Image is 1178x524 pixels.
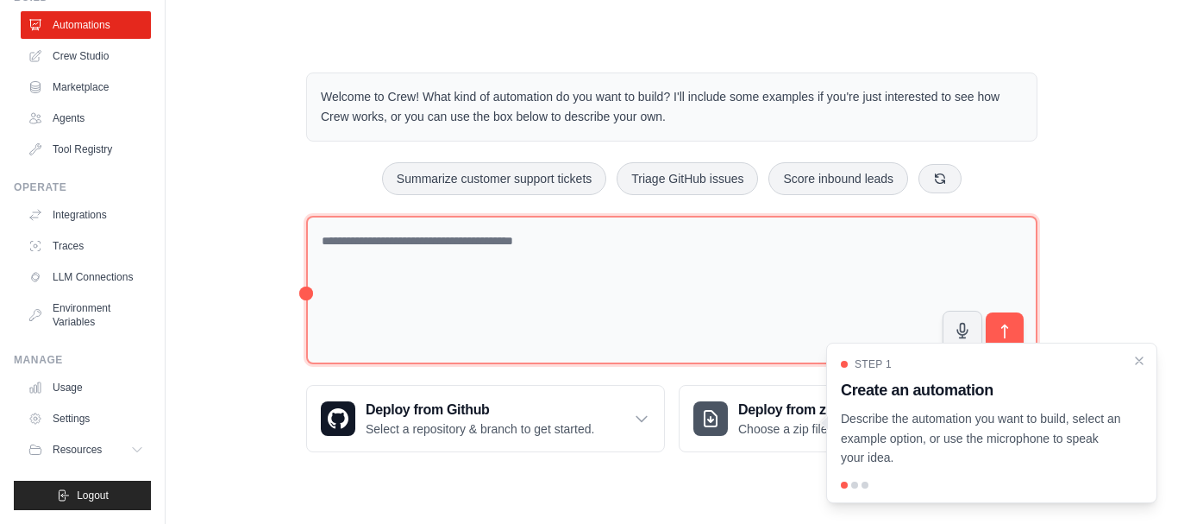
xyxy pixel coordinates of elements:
span: Resources [53,443,102,457]
button: Score inbound leads [768,162,908,195]
a: Automations [21,11,151,39]
div: Operate [14,180,151,194]
a: LLM Connections [21,263,151,291]
a: Environment Variables [21,294,151,336]
button: Logout [14,481,151,510]
a: Marketplace [21,73,151,101]
div: Manage [14,353,151,367]
a: Crew Studio [21,42,151,70]
p: Describe the automation you want to build, select an example option, or use the microphone to spe... [841,409,1122,468]
h3: Deploy from Github [366,400,594,420]
iframe: Chat Widget [1092,441,1178,524]
a: Tool Registry [21,136,151,163]
button: Close walkthrough [1132,354,1146,368]
button: Triage GitHub issues [617,162,758,195]
h3: Deploy from zip file [738,400,884,420]
span: Logout [77,489,109,502]
a: Integrations [21,201,151,229]
p: Select a repository & branch to get started. [366,420,594,438]
button: Summarize customer support tickets [382,162,606,195]
a: Settings [21,405,151,432]
span: Step 1 [855,357,892,371]
a: Usage [21,374,151,401]
p: Choose a zip file to upload. [738,420,884,438]
h3: Create an automation [841,378,1122,402]
a: Traces [21,232,151,260]
button: Resources [21,436,151,464]
a: Agents [21,104,151,132]
p: Welcome to Crew! What kind of automation do you want to build? I'll include some examples if you'... [321,87,1023,127]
